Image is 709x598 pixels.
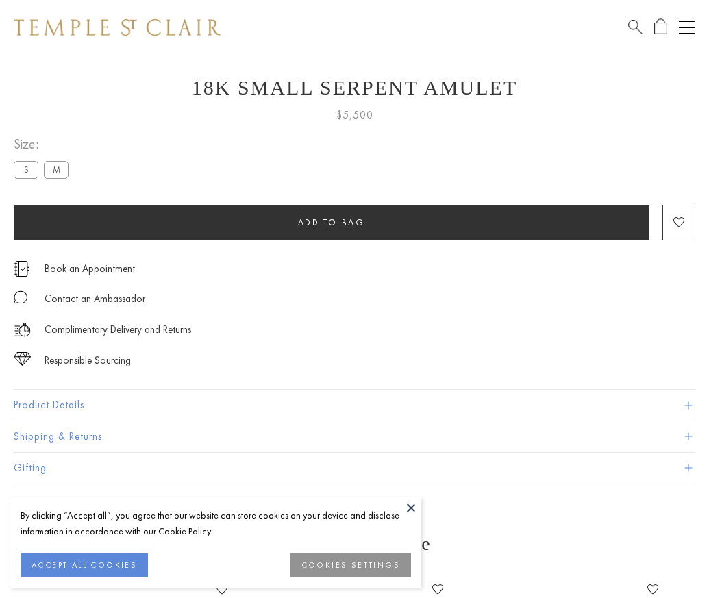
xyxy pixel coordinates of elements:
[14,321,31,338] img: icon_delivery.svg
[21,553,148,577] button: ACCEPT ALL COOKIES
[44,161,69,178] label: M
[45,352,131,369] div: Responsible Sourcing
[14,390,695,421] button: Product Details
[14,133,74,155] span: Size:
[14,261,30,277] img: icon_appointment.svg
[654,18,667,36] a: Open Shopping Bag
[14,19,221,36] img: Temple St. Clair
[14,76,695,99] h1: 18K Small Serpent Amulet
[14,161,38,178] label: S
[628,18,643,36] a: Search
[679,19,695,36] button: Open navigation
[45,321,191,338] p: Complimentary Delivery and Returns
[14,205,649,240] button: Add to bag
[45,261,135,276] a: Book an Appointment
[14,290,27,304] img: MessageIcon-01_2.svg
[14,453,695,484] button: Gifting
[290,553,411,577] button: COOKIES SETTINGS
[21,508,411,539] div: By clicking “Accept all”, you agree that our website can store cookies on your device and disclos...
[298,216,365,228] span: Add to bag
[14,421,695,452] button: Shipping & Returns
[14,352,31,366] img: icon_sourcing.svg
[336,106,373,124] span: $5,500
[45,290,145,308] div: Contact an Ambassador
